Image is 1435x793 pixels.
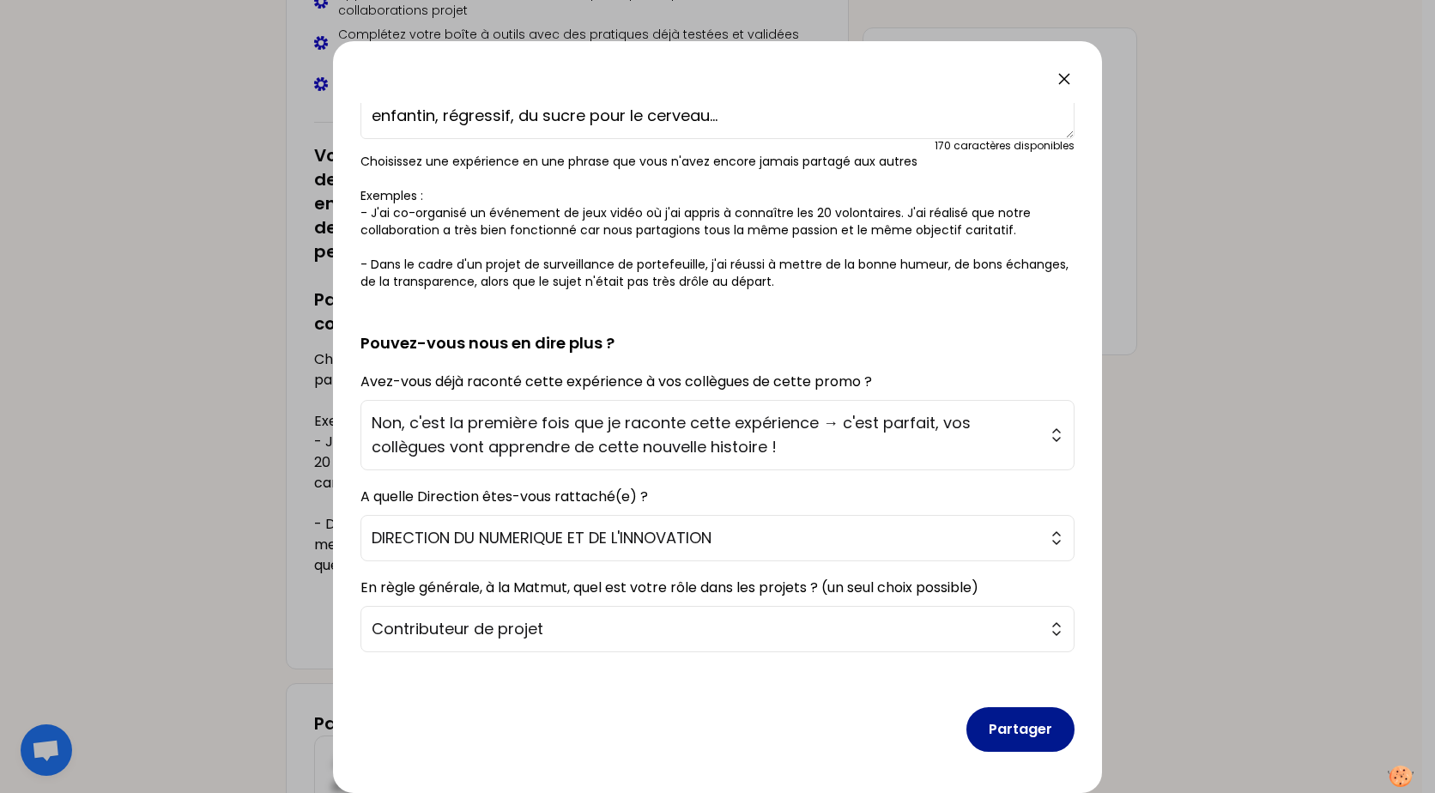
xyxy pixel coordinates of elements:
[360,578,978,597] label: En règle générale, à la Matmut, quel est votre rôle dans les projets ? (un seul choix possible)
[360,69,1075,139] textarea: je ramène régulièrement des bonbons en atelier collaboratif. cela apporte un côté enfantin, régre...
[360,304,1075,355] h2: Pouvez-vous nous en dire plus ?
[372,526,1039,550] span: DIRECTION DU NUMERIQUE ET DE L'INNOVATION
[935,139,1075,153] div: 170 caractères disponibles
[360,153,1075,290] p: Choisissez une expérience en une phrase que vous n'avez encore jamais partagé aux autres Exemples...
[360,606,1075,652] button: Contributeur de projet
[360,487,648,506] label: A quelle Direction êtes-vous rattaché(e) ?
[372,617,1039,641] span: Contributeur de projet
[966,707,1075,752] button: Partager
[360,400,1075,470] button: Non, c'est la première fois que je raconte cette expérience → c'est parfait, vos collègues vont a...
[372,411,1039,459] span: Non, c'est la première fois que je raconte cette expérience → c'est parfait, vos collègues vont a...
[360,515,1075,561] button: DIRECTION DU NUMERIQUE ET DE L'INNOVATION
[360,372,872,391] label: Avez-vous déjà raconté cette expérience à vos collègues de cette promo ?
